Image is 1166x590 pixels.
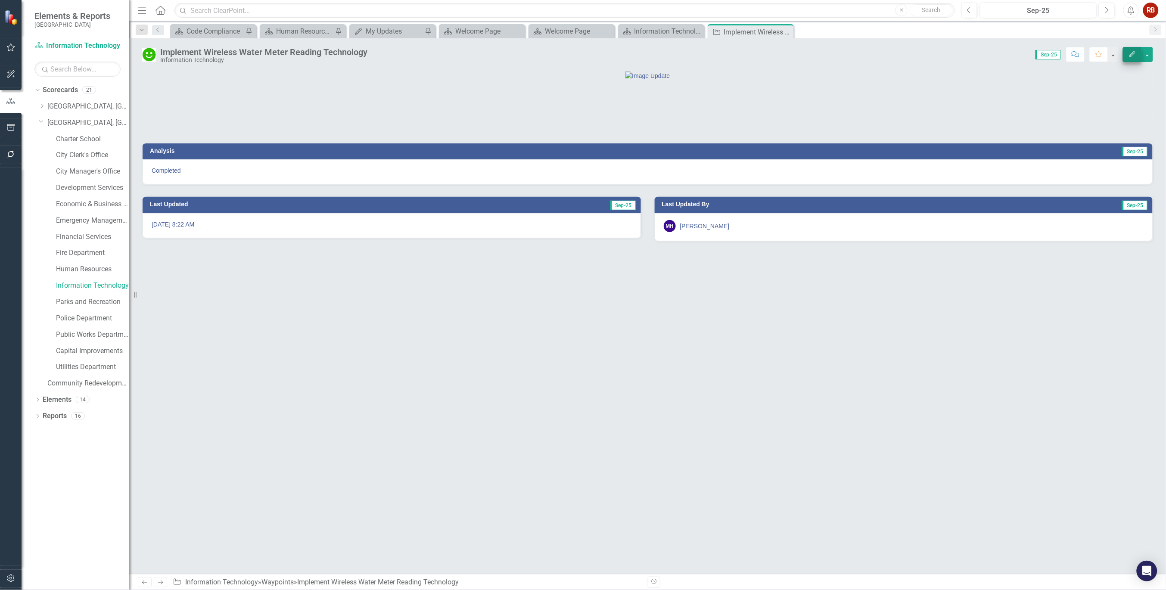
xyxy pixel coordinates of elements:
[56,183,129,193] a: Development Services
[56,264,129,274] a: Human Resources
[34,62,121,77] input: Search Below...
[150,148,635,154] h3: Analysis
[56,199,129,209] a: Economic & Business Development
[34,41,121,51] a: Information Technology
[531,26,613,37] a: Welcome Page
[56,297,129,307] a: Parks and Recreation
[47,379,129,388] a: Community Redevelopment Area
[261,578,294,586] a: Waypoints
[150,201,438,208] h3: Last Updated
[56,281,129,291] a: Information Technology
[4,10,19,25] img: ClearPoint Strategy
[174,3,955,18] input: Search ClearPoint...
[152,166,1144,175] p: Completed
[276,26,333,37] div: Human Resources Analytics Dashboard
[71,413,85,420] div: 16
[262,26,333,37] a: Human Resources Analytics Dashboard
[173,578,641,587] div: » »
[56,216,129,226] a: Emergency Management & Resilience
[56,362,129,372] a: Utilities Department
[56,150,129,160] a: City Clerk's Office
[1035,50,1061,59] span: Sep-25
[56,330,129,340] a: Public Works Department
[983,6,1094,16] div: Sep-25
[545,26,613,37] div: Welcome Page
[187,26,243,37] div: Code Compliance
[56,134,129,144] a: Charter School
[160,57,367,63] div: Information Technology
[1122,201,1147,210] span: Sep-25
[34,11,110,21] span: Elements & Reports
[610,201,636,210] span: Sep-25
[56,167,129,177] a: City Manager's Office
[625,71,670,80] img: Image Update
[680,222,730,230] div: [PERSON_NAME]
[664,220,676,232] div: MH
[76,396,90,404] div: 14
[980,3,1097,18] button: Sep-25
[47,118,129,128] a: [GEOGRAPHIC_DATA], [GEOGRAPHIC_DATA] Strategic Plan
[185,578,258,586] a: Information Technology
[56,248,129,258] a: Fire Department
[455,26,523,37] div: Welcome Page
[441,26,523,37] a: Welcome Page
[724,27,792,37] div: Implement Wireless Water Meter Reading Technology
[620,26,702,37] a: Information Technology
[56,232,129,242] a: Financial Services
[142,48,156,62] img: Completed
[56,314,129,323] a: Police Department
[43,395,72,405] a: Elements
[351,26,423,37] a: My Updates
[634,26,702,37] div: Information Technology
[34,21,110,28] small: [GEOGRAPHIC_DATA]
[43,411,67,421] a: Reports
[366,26,423,37] div: My Updates
[662,201,976,208] h3: Last Updated By
[922,6,941,13] span: Search
[1122,147,1147,156] span: Sep-25
[172,26,243,37] a: Code Compliance
[1137,561,1157,581] div: Open Intercom Messenger
[47,102,129,112] a: [GEOGRAPHIC_DATA], [GEOGRAPHIC_DATA] Business Initiatives
[297,578,459,586] div: Implement Wireless Water Meter Reading Technology
[56,346,129,356] a: Capital Improvements
[160,47,367,57] div: Implement Wireless Water Meter Reading Technology
[1143,3,1159,18] button: RB
[82,87,96,94] div: 21
[43,85,78,95] a: Scorecards
[910,4,953,16] button: Search
[143,213,641,238] div: [DATE] 8:22 AM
